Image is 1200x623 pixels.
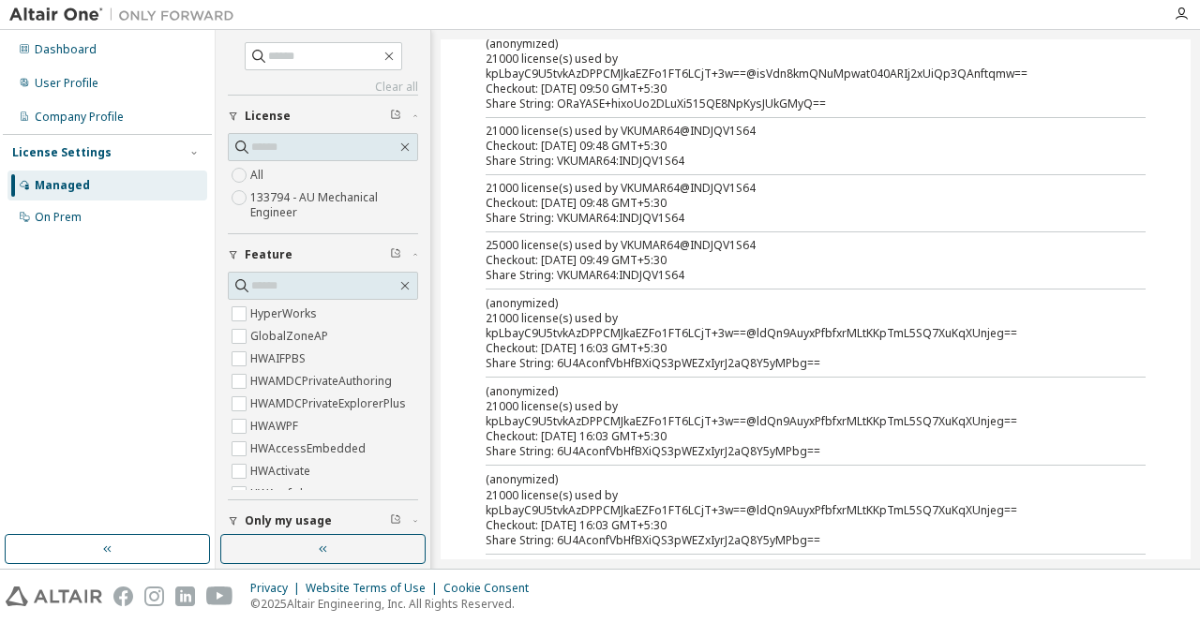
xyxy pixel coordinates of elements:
[113,586,133,606] img: facebook.svg
[250,438,369,460] label: HWAccessEmbedded
[486,36,1101,82] div: 21000 license(s) used by kpLbayC9U5tvkAzDPPCMJkaEZFo1FT6LCjT+3w==@isVdn8kmQNuMpwat040ARIj2xUiQp3Q...
[250,482,310,505] label: HWAcufwh
[144,586,164,606] img: instagram.svg
[486,383,1101,429] div: 21000 license(s) used by kpLbayC9U5tvkAzDPPCMJkaEZFo1FT6LCjT+3w==@ldQn9AuyxPfbfxrMLtKKpTmL5SQ7XuK...
[390,247,401,262] span: Clear filter
[486,295,1101,341] div: 21000 license(s) used by kpLbayC9U5tvkAzDPPCMJkaEZFo1FT6LCjT+3w==@ldQn9AuyxPfbfxrMLtKKpTmL5SQ7XuK...
[245,247,292,262] span: Feature
[250,370,396,393] label: HWAMDCPrivateAuthoring
[35,210,82,225] div: On Prem
[250,325,332,348] label: GlobalZoneAP
[486,444,1101,459] div: Share String: 6U4AconfVbHfBXiQS3pWEZxIyrJ2aQ8Y5yMPbg==
[486,139,1101,154] div: Checkout: [DATE] 09:48 GMT+5:30
[9,6,244,24] img: Altair One
[250,348,309,370] label: HWAIFPBS
[486,253,1101,268] div: Checkout: [DATE] 09:49 GMT+5:30
[486,533,1101,548] div: Share String: 6U4AconfVbHfBXiQS3pWEZxIyrJ2aQ8Y5yMPbg==
[250,303,321,325] label: HyperWorks
[486,82,1101,96] div: Checkout: [DATE] 09:50 GMT+5:30
[35,42,97,57] div: Dashboard
[250,164,267,186] label: All
[250,581,306,596] div: Privacy
[245,513,332,528] span: Only my usage
[486,471,1101,487] p: (anonymized)
[486,96,1101,111] div: Share String: ORaYASE+hixoUo2DLuXi515QE8NpKysJUkGMyQ==
[250,460,314,482] label: HWActivate
[250,186,418,224] label: 133794 - AU Mechanical Engineer
[35,178,90,193] div: Managed
[228,500,418,541] button: Only my usage
[486,211,1101,226] div: Share String: VKUMAR64:INDJQV1S64
[486,196,1101,211] div: Checkout: [DATE] 09:48 GMT+5:30
[390,109,401,124] span: Clear filter
[250,596,540,612] p: © 2025 Altair Engineering, Inc. All Rights Reserved.
[175,586,195,606] img: linkedin.svg
[486,383,1101,399] p: (anonymized)
[486,238,1101,253] div: 25000 license(s) used by VKUMAR64@INDJQV1S64
[486,341,1101,356] div: Checkout: [DATE] 16:03 GMT+5:30
[245,109,291,124] span: License
[35,110,124,125] div: Company Profile
[228,96,418,137] button: License
[390,513,401,528] span: Clear filter
[443,581,540,596] div: Cookie Consent
[486,36,1101,52] p: (anonymized)
[486,471,1101,517] div: 21000 license(s) used by kpLbayC9U5tvkAzDPPCMJkaEZFo1FT6LCjT+3w==@ldQn9AuyxPfbfxrMLtKKpTmL5SQ7XuK...
[486,429,1101,444] div: Checkout: [DATE] 16:03 GMT+5:30
[206,586,233,606] img: youtube.svg
[250,415,302,438] label: HWAWPF
[486,268,1101,283] div: Share String: VKUMAR64:INDJQV1S64
[228,80,418,95] a: Clear all
[12,145,112,160] div: License Settings
[486,295,1101,311] p: (anonymized)
[486,356,1101,371] div: Share String: 6U4AconfVbHfBXiQS3pWEZxIyrJ2aQ8Y5yMPbg==
[486,518,1101,533] div: Checkout: [DATE] 16:03 GMT+5:30
[250,393,410,415] label: HWAMDCPrivateExplorerPlus
[486,124,1101,139] div: 21000 license(s) used by VKUMAR64@INDJQV1S64
[486,181,1101,196] div: 21000 license(s) used by VKUMAR64@INDJQV1S64
[6,586,102,606] img: altair_logo.svg
[35,76,98,91] div: User Profile
[306,581,443,596] div: Website Terms of Use
[228,234,418,275] button: Feature
[486,154,1101,169] div: Share String: VKUMAR64:INDJQV1S64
